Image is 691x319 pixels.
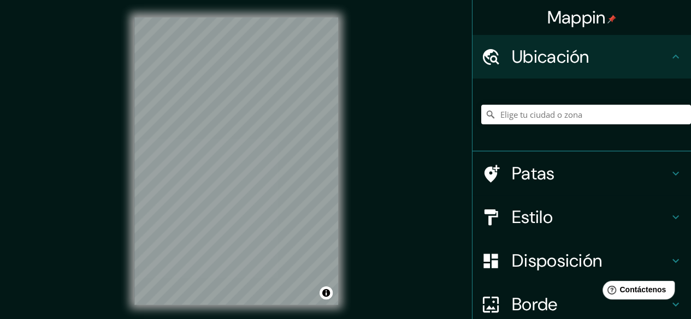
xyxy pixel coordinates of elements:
[512,293,558,316] font: Borde
[473,152,691,195] div: Patas
[134,17,338,305] canvas: Mapa
[607,15,616,23] img: pin-icon.png
[512,249,602,272] font: Disposición
[473,195,691,239] div: Estilo
[481,105,691,124] input: Elige tu ciudad o zona
[512,206,553,228] font: Estilo
[547,6,606,29] font: Mappin
[473,35,691,79] div: Ubicación
[512,162,555,185] font: Patas
[512,45,589,68] font: Ubicación
[594,276,679,307] iframe: Lanzador de widgets de ayuda
[473,239,691,282] div: Disposición
[320,286,333,299] button: Activar o desactivar atribución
